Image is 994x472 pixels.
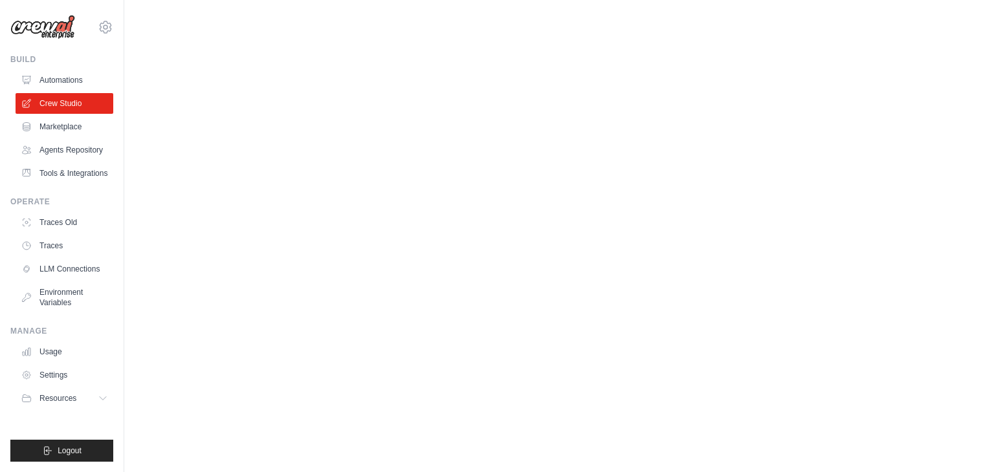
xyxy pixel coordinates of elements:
span: Resources [39,393,76,403]
div: Operate [10,197,113,207]
a: Agents Repository [16,140,113,160]
button: Resources [16,388,113,409]
a: Traces Old [16,212,113,233]
a: Usage [16,341,113,362]
a: Settings [16,365,113,385]
div: Build [10,54,113,65]
button: Logout [10,440,113,462]
a: Crew Studio [16,93,113,114]
span: Logout [58,445,82,456]
a: LLM Connections [16,259,113,279]
a: Environment Variables [16,282,113,313]
a: Marketplace [16,116,113,137]
img: Logo [10,15,75,39]
a: Tools & Integrations [16,163,113,184]
a: Automations [16,70,113,91]
div: Manage [10,326,113,336]
a: Traces [16,235,113,256]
